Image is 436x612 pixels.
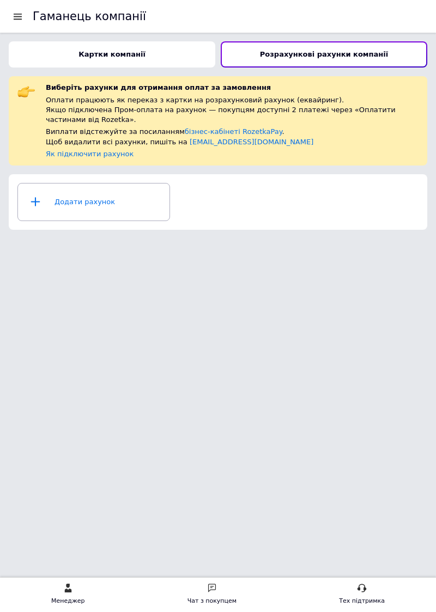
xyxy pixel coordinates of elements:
div: Оплати працюють як переказ з картки на розрахунковий рахунок (еквайринг). Якщо підключена Пром-оп... [46,95,419,125]
div: Менеджер [51,596,84,607]
b: Картки компанії [78,50,146,58]
div: Гаманець компанії [33,11,146,22]
span: Виберіть рахунки для отримання оплат за замовлення [46,83,271,91]
div: Виплати відстежуйте за посиланням . Щоб видалити всі рахунки, пишіть на [46,127,419,146]
div: Тех підтримка [339,596,385,607]
a: бізнес-кабінеті RozetkaPay [185,127,282,136]
div: Чат з покупцем [187,596,237,607]
a: Як підключити рахунок [46,150,134,158]
img: :point_right: [17,83,35,100]
div: Додати рахунок [25,186,163,218]
a: Додати рахунок [17,183,170,221]
a: [EMAIL_ADDRESS][DOMAIN_NAME] [190,138,313,146]
b: Розрахункові рахунки компанії [260,50,388,58]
